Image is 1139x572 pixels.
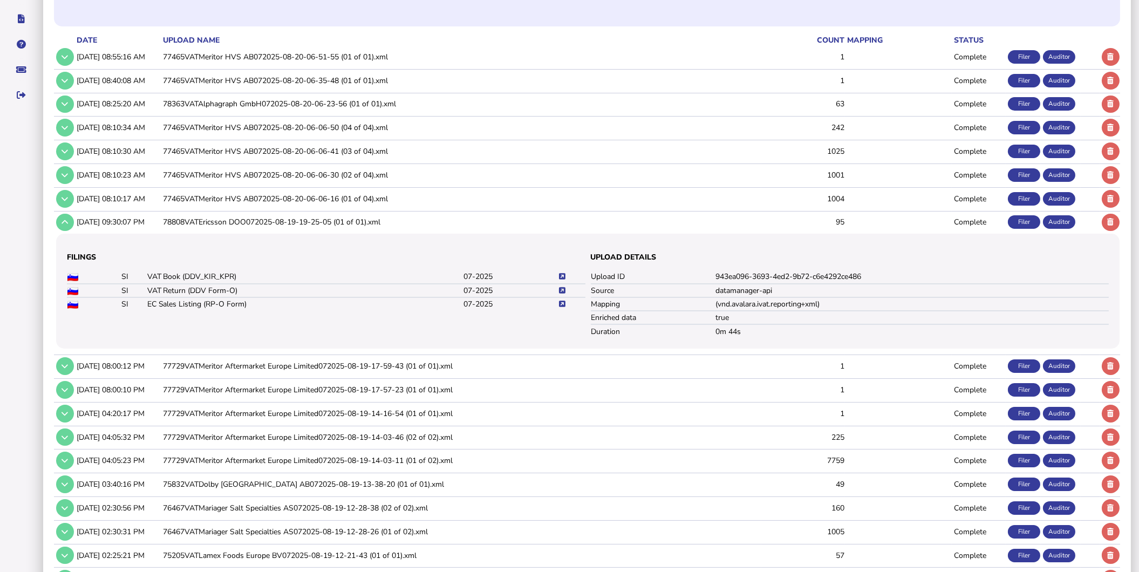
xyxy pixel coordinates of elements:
[74,497,161,519] td: [DATE] 02:30:56 PM
[56,428,74,446] button: Show/hide row detail
[952,450,1006,472] td: Complete
[161,379,761,401] td: 77729VATMeritor Aftermarket Europe Limited072025-08-19-17-57-23 (01 of 01).xml
[591,284,715,297] td: Source
[161,93,761,115] td: 78363VATAlphagraph GmbH072025-08-20-06-23-56 (01 of 01).xml
[161,520,761,542] td: 76467VATMariager Salt Specialties AS072025-08-19-12-28-26 (01 of 02).xml
[1102,357,1120,375] button: Delete upload
[1043,454,1075,467] div: Auditor
[1043,168,1075,182] div: Auditor
[74,473,161,495] td: [DATE] 03:40:16 PM
[761,187,845,209] td: 1004
[10,8,33,30] button: Developer hub links
[761,211,845,233] td: 95
[952,140,1006,162] td: Complete
[1102,142,1120,160] button: Delete upload
[952,355,1006,377] td: Complete
[1008,501,1040,515] div: Filer
[74,544,161,566] td: [DATE] 02:25:21 PM
[1043,74,1075,87] div: Auditor
[845,35,952,46] th: mapping
[1008,454,1040,467] div: Filer
[761,117,845,139] td: 242
[1008,431,1040,444] div: Filer
[1102,547,1120,564] button: Delete upload
[463,297,558,311] td: 07-2025
[147,297,463,311] td: EC Sales Listing (RP-O Form)
[1102,499,1120,517] button: Delete upload
[56,96,74,113] button: Show/hide row detail
[67,273,78,281] img: SI flag
[1043,525,1075,539] div: Auditor
[1102,381,1120,399] button: Delete upload
[952,520,1006,542] td: Complete
[1008,192,1040,206] div: Filer
[74,426,161,448] td: [DATE] 04:05:32 PM
[1043,121,1075,134] div: Auditor
[1102,452,1120,469] button: Delete upload
[952,187,1006,209] td: Complete
[161,473,761,495] td: 75832VATDolby [GEOGRAPHIC_DATA] AB072025-08-19-13-38-20 (01 of 01).xml
[1043,359,1075,373] div: Auditor
[1102,405,1120,423] button: Delete upload
[1043,478,1075,491] div: Auditor
[1008,121,1040,134] div: Filer
[1008,74,1040,87] div: Filer
[761,450,845,472] td: 7759
[1102,190,1120,208] button: Delete upload
[74,35,161,46] th: date
[715,270,1109,283] td: 943ea096-3693-4ed2-9b72-c6e4292ce486
[121,297,146,311] td: SI
[761,164,845,186] td: 1001
[761,544,845,566] td: 57
[952,379,1006,401] td: Complete
[161,35,761,46] th: upload name
[761,69,845,91] td: 1
[56,190,74,208] button: Show/hide row detail
[56,72,74,90] button: Show/hide row detail
[952,426,1006,448] td: Complete
[74,93,161,115] td: [DATE] 08:25:20 AM
[952,69,1006,91] td: Complete
[1102,96,1120,113] button: Delete upload
[10,58,33,81] button: Raise a support ticket
[161,402,761,424] td: 77729VATMeritor Aftermarket Europe Limited072025-08-19-14-16-54 (01 of 01).xml
[761,473,845,495] td: 49
[952,46,1006,68] td: Complete
[715,324,1109,338] td: 0m 44s
[1043,192,1075,206] div: Auditor
[56,475,74,493] button: Show/hide row detail
[715,297,1109,311] td: (vnd.avalara.ivat.reporting+xml)
[74,140,161,162] td: [DATE] 08:10:30 AM
[1102,214,1120,231] button: Delete upload
[1102,523,1120,541] button: Delete upload
[952,164,1006,186] td: Complete
[74,46,161,68] td: [DATE] 08:55:16 AM
[591,297,715,311] td: Mapping
[56,381,74,399] button: Show/hide row detail
[761,93,845,115] td: 63
[56,166,74,184] button: Show/hide row detail
[1008,50,1040,64] div: Filer
[761,520,845,542] td: 1005
[74,520,161,542] td: [DATE] 02:30:31 PM
[56,547,74,564] button: Show/hide row detail
[56,48,74,66] button: Show/hide row detail
[121,270,146,283] td: SI
[74,450,161,472] td: [DATE] 04:05:23 PM
[161,426,761,448] td: 77729VATMeritor Aftermarket Europe Limited072025-08-19-14-03-46 (02 of 02).xml
[74,69,161,91] td: [DATE] 08:40:08 AM
[67,287,78,295] img: SI flag
[147,270,463,283] td: VAT Book (DDV_KIR_KPR)
[161,544,761,566] td: 75205VATLamex Foods Europe BV072025-08-19-12-21-43 (01 of 01).xml
[1043,50,1075,64] div: Auditor
[591,311,715,324] td: Enriched data
[761,46,845,68] td: 1
[56,142,74,160] button: Show/hide row detail
[1102,475,1120,493] button: Delete upload
[56,214,74,231] button: Show/hide row detail
[463,270,558,283] td: 07-2025
[952,497,1006,519] td: Complete
[761,35,845,46] th: count
[761,497,845,519] td: 160
[715,311,1109,324] td: true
